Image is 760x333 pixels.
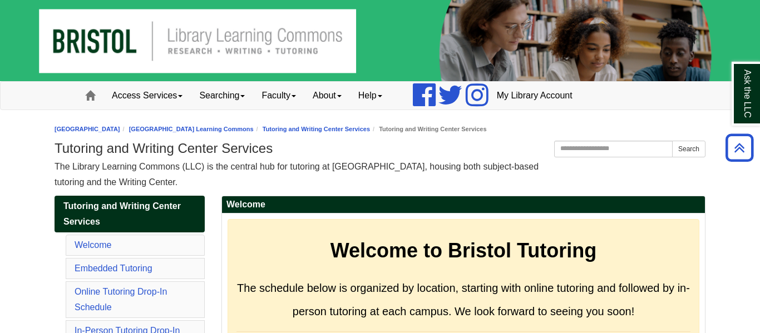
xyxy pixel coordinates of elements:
[75,240,111,250] a: Welcome
[129,126,254,132] a: [GEOGRAPHIC_DATA] Learning Commons
[722,140,757,155] a: Back to Top
[672,141,705,157] button: Search
[103,82,191,110] a: Access Services
[263,126,370,132] a: Tutoring and Writing Center Services
[55,196,205,232] a: Tutoring and Writing Center Services
[75,264,152,273] a: Embedded Tutoring
[253,82,304,110] a: Faculty
[488,82,581,110] a: My Library Account
[237,282,690,317] span: The schedule below is organized by location, starting with online tutoring and followed by in-per...
[350,82,391,110] a: Help
[191,82,253,110] a: Searching
[75,287,167,312] a: Online Tutoring Drop-In Schedule
[304,82,350,110] a: About
[55,124,705,135] nav: breadcrumb
[55,126,120,132] a: [GEOGRAPHIC_DATA]
[55,162,539,187] span: The Library Learning Commons (LLC) is the central hub for tutoring at [GEOGRAPHIC_DATA], housing ...
[222,196,705,213] h2: Welcome
[55,141,705,156] h1: Tutoring and Writing Center Services
[370,124,486,135] li: Tutoring and Writing Center Services
[330,239,597,262] strong: Welcome to Bristol Tutoring
[63,201,181,226] span: Tutoring and Writing Center Services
